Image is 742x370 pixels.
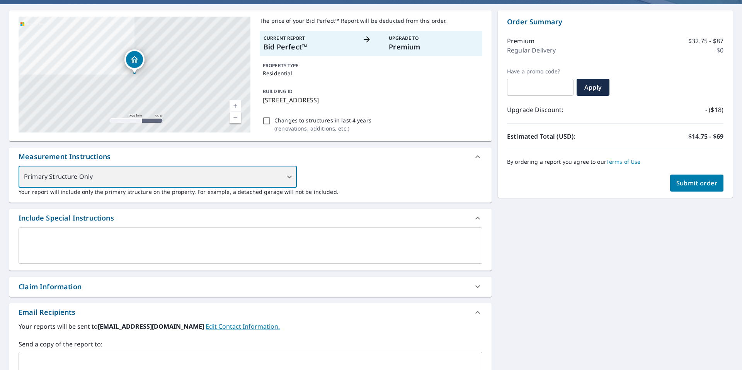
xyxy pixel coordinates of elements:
p: PROPERTY TYPE [263,62,479,69]
p: Premium [507,36,534,46]
p: Bid Perfect™ [264,42,353,52]
button: Apply [577,79,609,96]
button: Submit order [670,175,724,192]
b: [EMAIL_ADDRESS][DOMAIN_NAME] [98,322,206,331]
p: By ordering a report you agree to our [507,158,723,165]
div: Claim Information [19,282,82,292]
div: Email Recipients [9,303,492,322]
label: Send a copy of the report to: [19,339,482,349]
div: Measurement Instructions [9,148,492,166]
div: Primary Structure Only [19,166,297,188]
p: $14.75 - $69 [688,132,723,141]
p: Order Summary [507,17,723,27]
p: Current Report [264,35,353,42]
a: Current Level 17, Zoom In [230,100,241,112]
p: Premium [389,42,478,52]
p: ( renovations, additions, etc. ) [274,124,371,132]
p: Upgrade To [389,35,478,42]
div: Include Special Instructions [19,213,114,223]
span: Submit order [676,179,718,187]
div: Email Recipients [19,307,75,317]
p: Upgrade Discount: [507,105,615,114]
label: Have a promo code? [507,68,574,75]
a: EditContactInfo [206,322,280,331]
span: Apply [583,83,603,92]
div: Include Special Instructions [9,209,492,227]
p: $32.75 - $87 [688,36,723,46]
p: $0 [716,46,723,55]
p: Changes to structures in last 4 years [274,116,371,124]
p: - ($18) [705,105,723,114]
div: Dropped pin, building 1, Residential property, 2370 Whitestone Hill Ct Falls Church, VA 22043 [124,49,145,73]
p: Regular Delivery [507,46,556,55]
div: Measurement Instructions [19,151,111,162]
div: Claim Information [9,277,492,297]
p: Your report will include only the primary structure on the property. For example, a detached gara... [19,188,482,196]
p: [STREET_ADDRESS] [263,95,479,105]
p: Residential [263,69,479,77]
a: Terms of Use [606,158,641,165]
p: BUILDING ID [263,88,293,95]
p: The price of your Bid Perfect™ Report will be deducted from this order. [260,17,482,25]
p: Estimated Total (USD): [507,132,615,141]
label: Your reports will be sent to [19,322,482,331]
a: Current Level 17, Zoom Out [230,112,241,123]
